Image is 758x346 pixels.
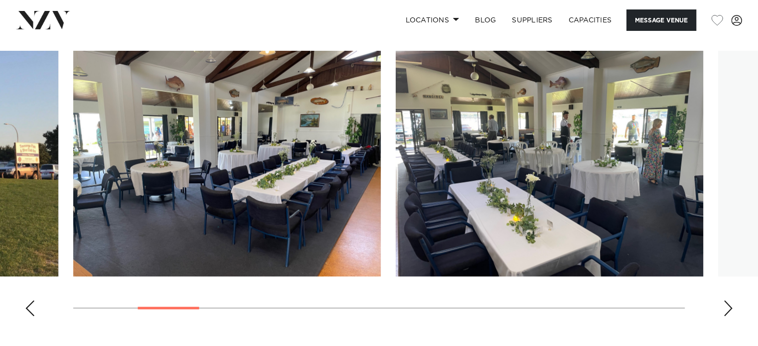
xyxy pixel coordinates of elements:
a: BLOG [467,9,504,31]
img: nzv-logo.png [16,11,70,29]
button: Message Venue [626,9,696,31]
a: Locations [397,9,467,31]
a: SUPPLIERS [504,9,560,31]
swiper-slide: 3 / 19 [73,51,381,276]
a: Capacities [561,9,620,31]
swiper-slide: 4 / 19 [396,51,703,276]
